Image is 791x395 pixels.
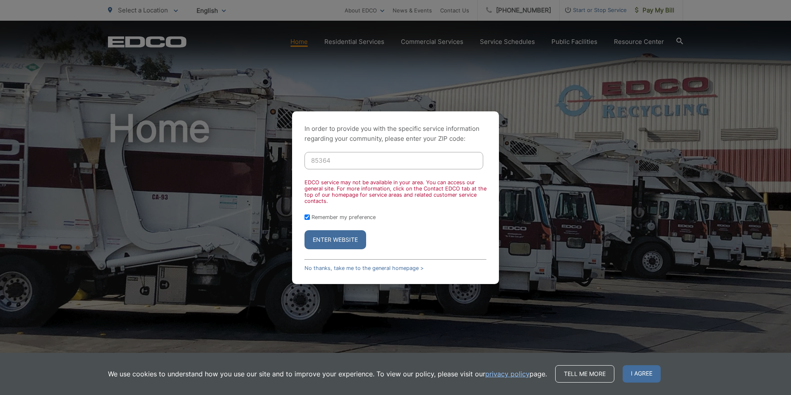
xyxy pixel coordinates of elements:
button: Enter Website [304,230,366,249]
a: privacy policy [485,369,530,379]
a: Tell me more [555,365,614,383]
p: We use cookies to understand how you use our site and to improve your experience. To view our pol... [108,369,547,379]
input: Enter ZIP Code [304,152,483,169]
span: I agree [623,365,661,383]
label: Remember my preference [312,214,376,220]
a: No thanks, take me to the general homepage > [304,265,424,271]
p: In order to provide you with the specific service information regarding your community, please en... [304,124,487,144]
div: EDCO service may not be available in your area. You can access our general site. For more informa... [304,179,487,204]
